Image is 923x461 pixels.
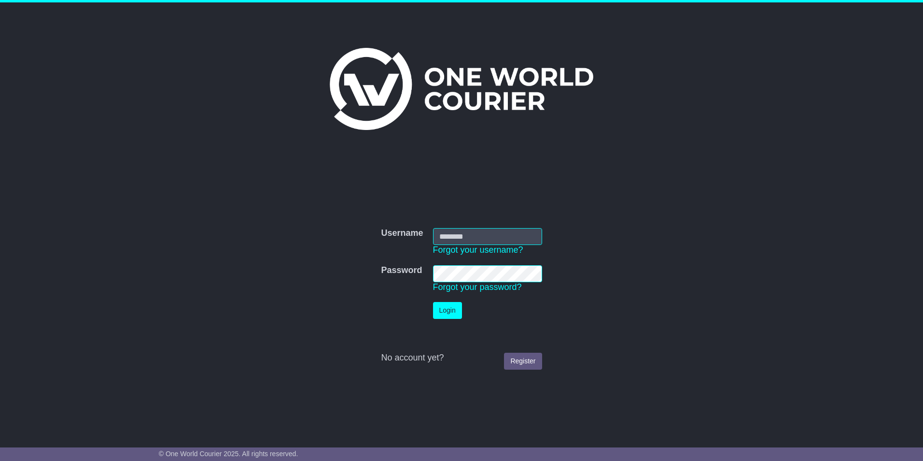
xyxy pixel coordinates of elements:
a: Forgot your password? [433,282,522,292]
label: Password [381,265,422,276]
img: One World [330,48,593,130]
button: Login [433,302,462,319]
a: Register [504,353,542,370]
a: Forgot your username? [433,245,523,255]
label: Username [381,228,423,239]
div: No account yet? [381,353,542,363]
span: © One World Courier 2025. All rights reserved. [159,450,298,458]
